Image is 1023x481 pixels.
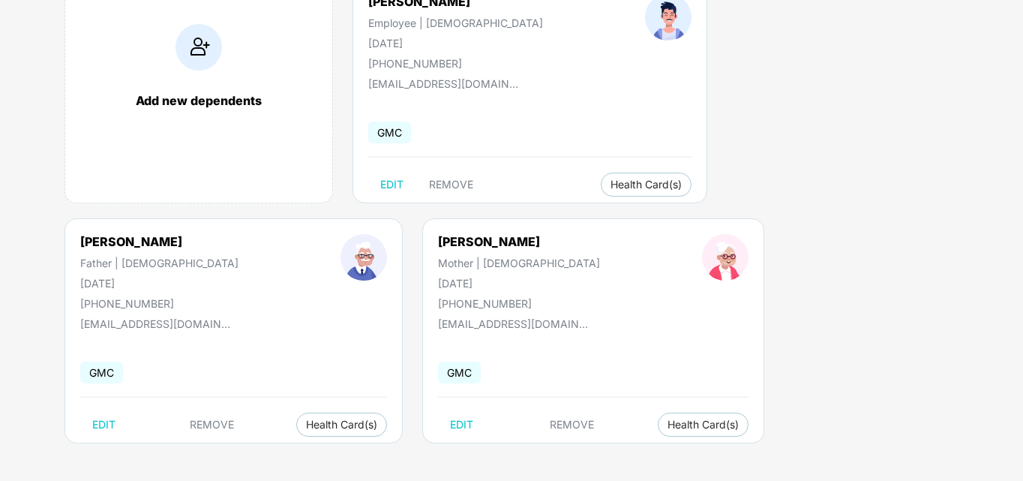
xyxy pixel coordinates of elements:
[80,277,238,290] div: [DATE]
[80,413,127,437] button: EDIT
[80,234,238,249] div: [PERSON_NAME]
[296,413,387,437] button: Health Card(s)
[610,181,682,188] span: Health Card(s)
[368,57,543,70] div: [PHONE_NUMBER]
[340,234,387,281] img: profileImage
[550,419,594,431] span: REMOVE
[80,93,317,108] div: Add new dependents
[438,413,485,437] button: EDIT
[190,419,234,431] span: REMOVE
[80,317,230,330] div: [EMAIL_ADDRESS][DOMAIN_NAME]
[92,419,115,431] span: EDIT
[80,297,238,310] div: [PHONE_NUMBER]
[380,179,403,191] span: EDIT
[175,24,222,71] img: addIcon
[450,419,473,431] span: EDIT
[538,413,606,437] button: REMOVE
[429,179,473,191] span: REMOVE
[438,362,481,383] span: GMC
[368,173,415,197] button: EDIT
[80,257,238,269] div: Father | [DEMOGRAPHIC_DATA]
[438,277,600,290] div: [DATE]
[438,297,600,310] div: [PHONE_NUMBER]
[438,317,588,330] div: [EMAIL_ADDRESS][DOMAIN_NAME]
[178,413,246,437] button: REMOVE
[368,122,411,143] span: GMC
[368,37,543,50] div: [DATE]
[438,257,600,269] div: Mother | [DEMOGRAPHIC_DATA]
[702,234,748,281] img: profileImage
[658,413,748,437] button: Health Card(s)
[368,17,543,29] div: Employee | [DEMOGRAPHIC_DATA]
[306,421,377,428] span: Health Card(s)
[667,421,739,428] span: Health Card(s)
[368,77,518,90] div: [EMAIL_ADDRESS][DOMAIN_NAME]
[438,234,600,249] div: [PERSON_NAME]
[417,173,485,197] button: REMOVE
[80,362,123,383] span: GMC
[601,173,691,197] button: Health Card(s)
